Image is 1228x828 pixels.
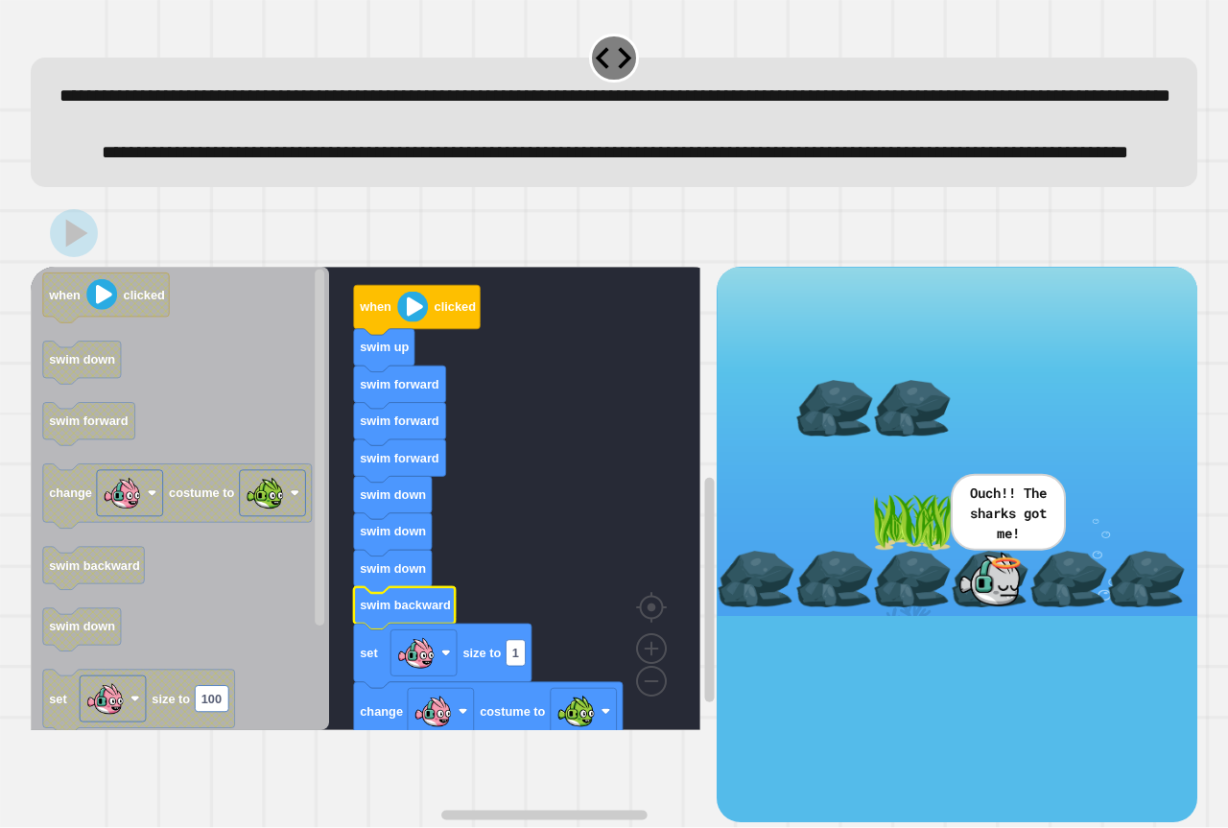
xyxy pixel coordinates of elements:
text: swim forward [360,414,439,428]
text: swim forward [360,451,439,465]
text: swim forward [49,414,129,428]
text: costume to [169,486,234,501]
div: Blockly Workspace [31,267,717,822]
text: swim down [49,352,115,367]
text: swim forward [360,377,439,391]
text: change [360,704,403,719]
text: size to [152,692,190,706]
text: costume to [480,704,545,719]
text: swim backward [49,558,140,573]
text: clicked [435,300,476,315]
text: when [359,300,391,315]
text: set [360,646,378,660]
text: swim up [360,341,409,355]
text: when [48,288,81,302]
text: swim down [360,561,426,576]
text: 100 [201,692,222,706]
text: swim down [360,487,426,502]
text: clicked [124,288,165,302]
text: set [49,692,67,706]
text: swim down [360,525,426,539]
text: swim backward [360,598,451,612]
text: size to [462,646,501,660]
p: Ouch!! The sharks got me! [967,482,1050,542]
text: 1 [512,646,519,660]
text: change [49,486,92,501]
text: swim down [49,620,115,634]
